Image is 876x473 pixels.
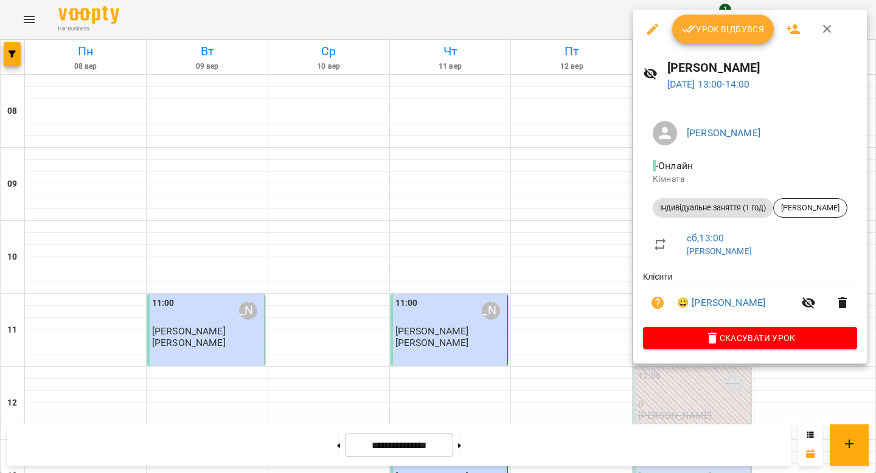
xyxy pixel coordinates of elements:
span: Індивідуальне заняття (1 год) [653,202,773,213]
a: [PERSON_NAME] [687,127,760,139]
ul: Клієнти [643,271,857,327]
span: [PERSON_NAME] [774,202,847,213]
a: [PERSON_NAME] [687,246,752,256]
a: [DATE] 13:00-14:00 [667,78,750,90]
span: Урок відбувся [682,22,765,36]
span: - Онлайн [653,160,695,171]
p: Кімната [653,173,847,185]
a: 😀 [PERSON_NAME] [677,295,765,310]
h6: [PERSON_NAME] [667,58,857,77]
button: Візит ще не сплачено. Додати оплату? [643,288,672,317]
div: [PERSON_NAME] [773,198,847,218]
span: Скасувати Урок [653,331,847,345]
button: Урок відбувся [672,15,774,44]
button: Скасувати Урок [643,327,857,349]
a: сб , 13:00 [687,232,724,244]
